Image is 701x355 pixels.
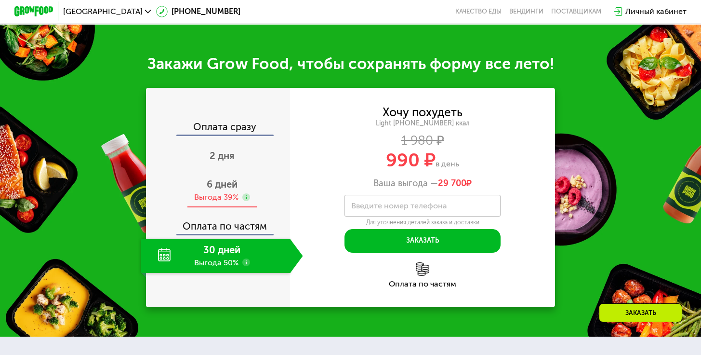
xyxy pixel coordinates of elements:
[290,135,555,146] div: 1 980 ₽
[147,212,290,234] div: Оплата по частям
[625,6,687,17] div: Личный кабинет
[383,107,463,118] div: Хочу похудеть
[351,203,447,208] label: Введите номер телефона
[147,122,290,135] div: Оплата сразу
[416,262,429,276] img: l6xcnZfty9opOoJh.png
[290,119,555,128] div: Light [PHONE_NUMBER] ккал
[509,8,543,15] a: Вендинги
[156,6,240,17] a: [PHONE_NUMBER]
[455,8,502,15] a: Качество еды
[438,178,466,189] span: 29 700
[210,150,235,162] span: 2 дня
[344,219,500,227] div: Для уточнения деталей заказа и доставки
[438,178,472,189] span: ₽
[599,303,682,322] div: Заказать
[551,8,601,15] div: поставщикам
[344,229,500,253] button: Заказать
[207,178,238,190] span: 6 дней
[63,8,143,15] span: [GEOGRAPHIC_DATA]
[436,159,459,168] span: в день
[290,178,555,189] div: Ваша выгода —
[386,149,436,171] span: 990 ₽
[194,192,238,203] div: Выгода 39%
[290,280,555,288] div: Оплата по частям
